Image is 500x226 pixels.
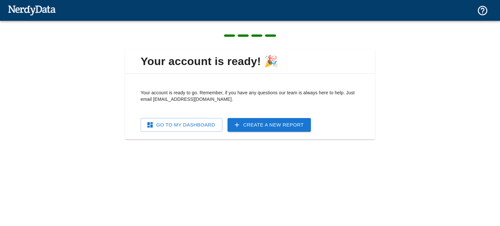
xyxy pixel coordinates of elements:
[228,118,311,132] a: Create a New Report
[130,55,370,68] span: Your account is ready! 🎉
[473,1,492,20] button: Support and Documentation
[141,89,359,102] p: Your account is ready to go. Remember, if you have any questions our team is always here to help....
[141,118,222,132] a: Go To My Dashboard
[8,4,56,17] img: NerdyData.com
